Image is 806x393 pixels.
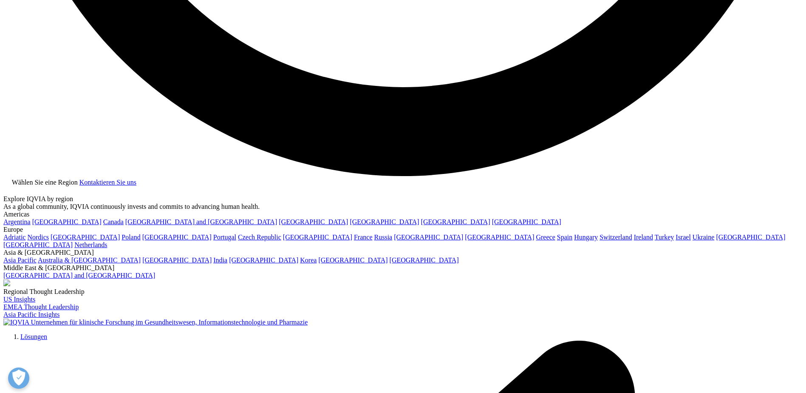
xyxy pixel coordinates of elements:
div: Asia & [GEOGRAPHIC_DATA] [3,249,803,256]
a: Poland [122,234,140,241]
a: [GEOGRAPHIC_DATA] [390,256,459,264]
a: Argentina [3,218,31,225]
img: IQVIA Unternehmen für klinische Forschung im Gesundheitswesen, Informationstechnologie und Pharmazie [3,319,308,326]
a: [GEOGRAPHIC_DATA] [318,256,387,264]
div: Regional Thought Leadership [3,288,803,296]
a: Canada [103,218,124,225]
a: [GEOGRAPHIC_DATA] and [GEOGRAPHIC_DATA] [125,218,277,225]
img: 2093_analyzing-data-using-big-screen-display-and-laptop.png [3,279,10,286]
a: Korea [300,256,317,264]
a: [GEOGRAPHIC_DATA] [32,218,102,225]
a: [GEOGRAPHIC_DATA] [492,218,561,225]
a: [GEOGRAPHIC_DATA] [229,256,298,264]
div: As a global community, IQVIA continuously invests and commits to advancing human health. [3,203,803,211]
a: [GEOGRAPHIC_DATA] [279,218,348,225]
a: Asia Pacific [3,256,37,264]
a: US Insights [3,296,35,303]
div: Explore IQVIA by region [3,195,803,203]
a: Portugal [213,234,236,241]
a: [GEOGRAPHIC_DATA] [465,234,534,241]
a: Czech Republic [238,234,281,241]
a: Ukraine [693,234,715,241]
a: Hungary [574,234,598,241]
a: EMEA Thought Leadership [3,303,79,310]
a: Asia Pacific Insights [3,311,59,318]
div: Europe [3,226,803,234]
a: Kontaktieren Sie uns [79,179,136,186]
a: [GEOGRAPHIC_DATA] and [GEOGRAPHIC_DATA] [3,272,155,279]
a: [GEOGRAPHIC_DATA] [51,234,120,241]
a: Turkey [655,234,674,241]
a: Lösungen [20,333,47,340]
a: Spain [557,234,572,241]
a: [GEOGRAPHIC_DATA] [421,218,490,225]
a: Netherlands [74,241,107,248]
a: Nordics [27,234,49,241]
a: [GEOGRAPHIC_DATA] [394,234,463,241]
span: Wählen Sie eine Region [12,179,78,186]
a: [GEOGRAPHIC_DATA] [142,256,212,264]
button: Präferenzen öffnen [8,367,29,389]
a: [GEOGRAPHIC_DATA] [350,218,419,225]
div: Middle East & [GEOGRAPHIC_DATA] [3,264,803,272]
a: Australia & [GEOGRAPHIC_DATA] [38,256,141,264]
a: Ireland [634,234,653,241]
a: Adriatic [3,234,25,241]
a: Israel [676,234,691,241]
a: Switzerland [600,234,632,241]
a: Russia [374,234,393,241]
a: India [213,256,227,264]
a: [GEOGRAPHIC_DATA] [716,234,785,241]
a: Greece [536,234,555,241]
a: [GEOGRAPHIC_DATA] [3,241,73,248]
div: Americas [3,211,803,218]
a: [GEOGRAPHIC_DATA] [283,234,352,241]
a: [GEOGRAPHIC_DATA] [142,234,212,241]
a: France [354,234,373,241]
